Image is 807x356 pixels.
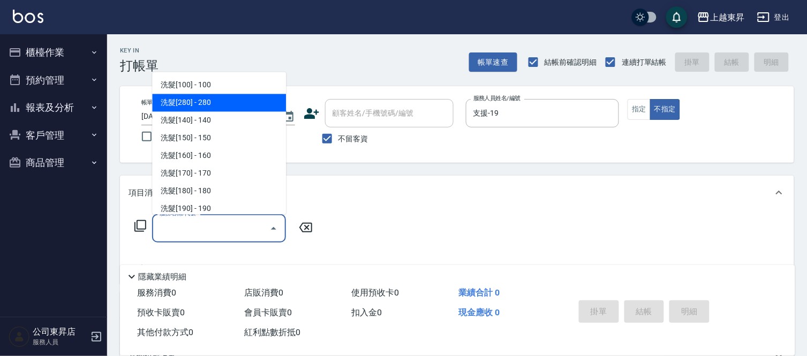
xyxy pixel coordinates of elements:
span: 洗髮[140] - 140 [152,112,286,130]
button: Close [265,220,282,237]
label: 帳單日期 [141,99,164,107]
span: 扣入金 0 [351,307,382,317]
p: 隱藏業績明細 [138,271,186,283]
span: 洗髮[280] - 280 [152,94,286,112]
button: Choose date, selected date is 2025-09-11 [276,104,301,130]
span: 結帳前確認明細 [545,57,597,68]
button: 客戶管理 [4,122,103,149]
button: 指定 [628,99,651,120]
button: 登出 [753,7,794,27]
span: 現金應收 0 [458,307,500,317]
button: 櫃檯作業 [4,39,103,66]
div: 上越東昇 [710,11,744,24]
span: 使用預收卡 0 [351,287,399,298]
button: 預約管理 [4,66,103,94]
span: 洗髮[170] - 170 [152,165,286,183]
button: 商品管理 [4,149,103,177]
span: 洗髮[190] - 190 [152,200,286,218]
span: 洗髮[100] - 100 [152,77,286,94]
span: 洗髮[180] - 180 [152,183,286,200]
span: 其他付款方式 0 [137,327,193,337]
span: 服務消費 0 [137,287,176,298]
button: save [666,6,688,28]
img: Logo [13,10,43,23]
span: 店販消費 0 [244,287,283,298]
span: 紅利點數折抵 0 [244,327,300,337]
div: 項目消費 [120,176,794,210]
h2: Key In [120,47,159,54]
button: 報表及分析 [4,94,103,122]
span: 會員卡販賣 0 [244,307,292,317]
span: 業績合計 0 [458,287,500,298]
p: 服務人員 [33,337,87,347]
img: Person [9,326,30,347]
p: 項目消費 [129,187,161,199]
span: 洗髮[160] - 160 [152,147,286,165]
span: 預收卡販賣 0 [137,307,185,317]
span: 不留客資 [338,133,368,145]
label: 服務人員姓名/編號 [473,94,521,102]
input: YYYY/MM/DD hh:mm [141,108,271,125]
button: 帳單速查 [469,52,517,72]
h3: 打帳單 [120,58,159,73]
span: 連續打單結帳 [622,57,667,68]
span: 洗髮[150] - 150 [152,130,286,147]
button: 不指定 [650,99,680,120]
button: 上越東昇 [693,6,749,28]
h5: 公司東昇店 [33,327,87,337]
